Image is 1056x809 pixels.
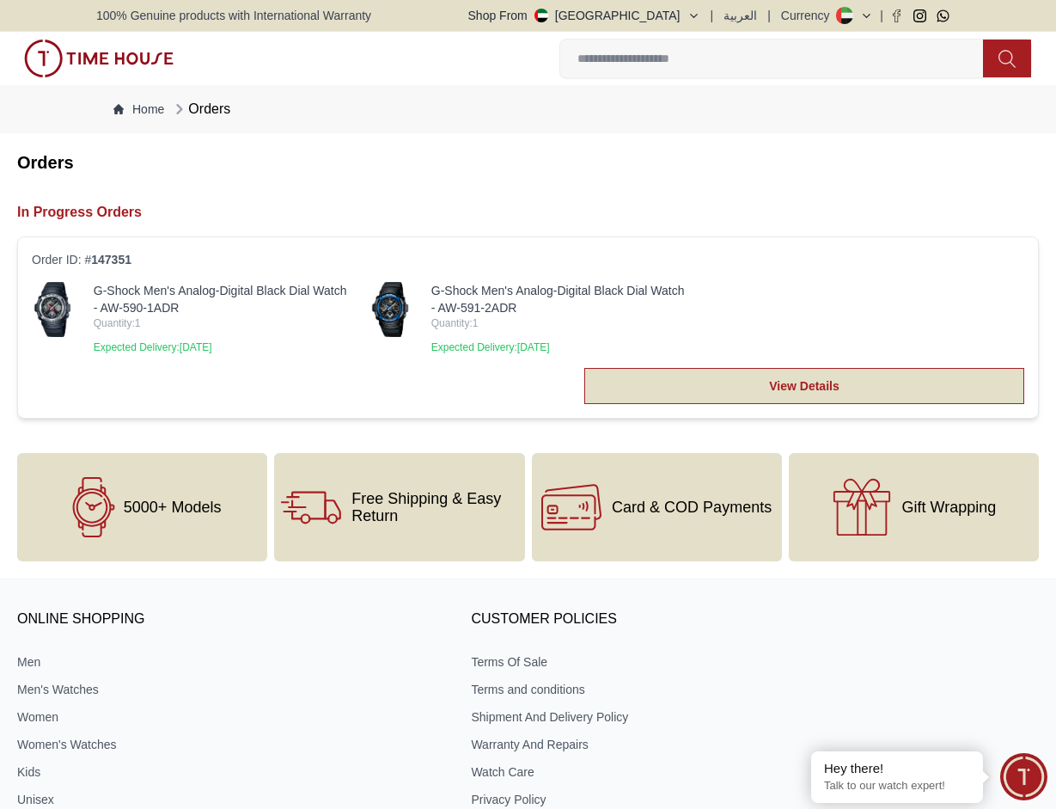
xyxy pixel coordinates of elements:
[431,282,687,316] a: G-Shock Men's Analog-Digital Black Dial Watch - AW-591-2ADR
[369,282,411,337] img: ...
[96,85,960,133] nav: Breadcrumb
[17,202,1039,223] h2: In Progress Orders
[17,736,433,753] a: Women's Watches
[723,7,757,24] button: العربية
[171,99,230,120] div: Orders
[471,681,887,698] a: Terms and conditions
[32,251,131,268] span: Order ID: #
[824,760,970,777] div: Hey there!
[351,490,517,524] span: Free Shipping & Easy Return
[94,282,349,316] a: G-Shock Men's Analog-Digital Black Dial Watch - AW-590-1ADR
[32,282,73,337] img: ...
[94,316,349,330] span: Quantity: 1
[91,253,131,267] span: 147351
[431,316,687,330] span: Quantity: 1
[781,7,837,24] div: Currency
[94,340,349,354] p: Expected Delivery: [DATE]
[711,7,714,24] span: |
[471,607,887,633] h3: CUSTOMER POLICIES
[1000,753,1047,800] div: Chat Widget
[124,499,222,516] span: 5000+ Models
[534,9,548,22] img: United Arab Emirates
[767,7,771,24] span: |
[468,7,700,24] button: Shop From[GEOGRAPHIC_DATA]
[113,101,164,118] a: Home
[612,499,772,516] span: Card & COD Payments
[17,708,433,726] a: Women
[471,736,887,753] a: Warranty And Repairs
[17,791,433,808] a: Unisex
[902,499,997,516] span: Gift Wrapping
[471,791,887,808] a: Privacy Policy
[913,9,926,22] a: Instagram
[471,708,887,726] a: Shipment And Delivery Policy
[431,340,687,354] p: Expected Delivery: [DATE]
[17,653,433,671] a: Men
[96,7,371,24] span: 100% Genuine products with International Warranty
[890,9,903,22] a: Facebook
[471,763,887,781] a: Watch Care
[880,7,883,24] span: |
[17,763,433,781] a: Kids
[17,607,433,633] h3: ONLINE SHOPPING
[937,9,949,22] a: Whatsapp
[584,368,1024,404] a: View Details
[17,681,433,698] a: Men's Watches
[17,150,1039,175] h2: Orders
[824,779,970,794] p: Talk to our watch expert!
[471,653,887,671] a: Terms Of Sale
[24,40,174,77] img: ...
